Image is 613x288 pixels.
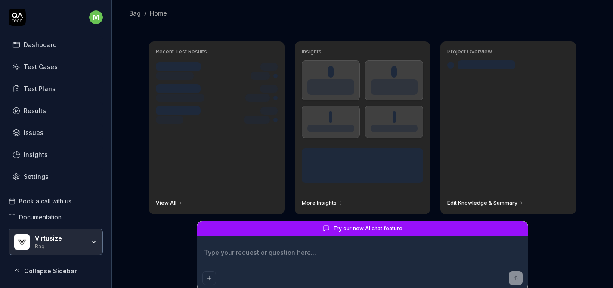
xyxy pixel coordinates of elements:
div: Virtusize [35,235,85,242]
div: 8/12 tests [245,94,270,102]
img: Virtusize Logo [14,234,30,250]
div: Settings [24,172,49,181]
div: Manual Trigger [156,72,194,80]
button: Virtusize LogoVirtusizeBag [9,229,103,255]
div: - [329,111,332,123]
div: 0 [391,66,397,78]
div: 0 [328,66,334,78]
span: Collapse Sidebar [24,266,77,275]
a: More Insights [302,200,344,207]
div: Test Cases (enabled) [371,79,418,95]
div: Test Plans [24,84,56,93]
div: Avg Duration [371,125,418,132]
div: Bag [35,242,85,249]
a: Dashboard [9,36,103,53]
div: Scheduled [156,116,183,124]
div: Insights [24,150,48,159]
span: m [89,10,103,24]
div: Test run #1233 [156,84,201,93]
a: Settings [9,168,103,185]
span: Book a call with us [19,197,71,206]
div: 2h ago [260,63,278,71]
h3: Recent Test Results [156,48,278,55]
a: Book a call with us [9,197,103,206]
div: / [144,9,146,17]
div: Issues [24,128,43,137]
button: m [89,9,103,26]
span: Documentation [19,213,62,222]
div: 12/12 tests [244,116,270,124]
button: Collapse Sidebar [9,262,103,279]
a: Edit Knowledge & Summary [447,200,524,207]
div: Results [24,106,46,115]
div: Test Cases [24,62,58,71]
div: Test Executions (last 30 days) [307,79,354,95]
div: 4h ago [260,85,278,93]
div: 12 tests [251,72,270,80]
div: Home [150,9,167,17]
a: Issues [9,124,103,141]
a: Insights [9,146,103,163]
a: Documentation [9,213,103,222]
a: View All [156,200,183,207]
div: Test run #1232 [156,106,201,115]
div: Dashboard [24,40,57,49]
h3: Project Overview [447,48,569,55]
span: Try our new AI chat feature [333,225,402,232]
div: [DATE] [260,107,278,115]
h3: Insights [302,48,424,55]
a: Test Cases [9,58,103,75]
div: Test run #1234 [156,62,201,71]
div: Last crawled [DATE] [458,60,515,69]
a: Results [9,102,103,119]
div: Bag [129,9,141,17]
div: Success Rate [307,125,354,132]
div: GitHub Push • main [156,94,204,102]
a: Test Plans [9,80,103,97]
div: - [393,111,396,123]
button: Add attachment [202,271,216,285]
